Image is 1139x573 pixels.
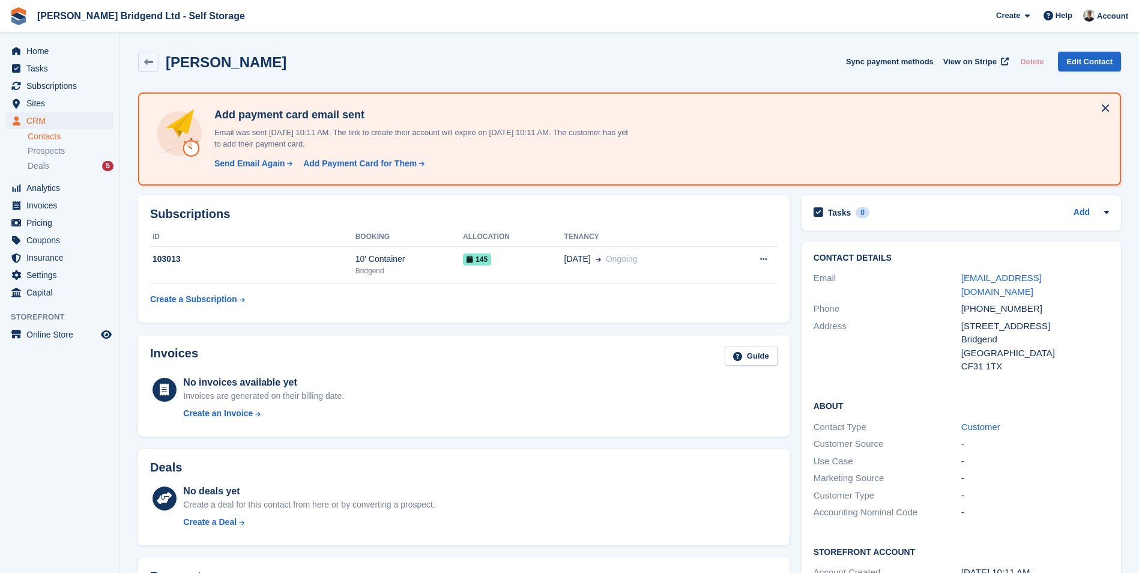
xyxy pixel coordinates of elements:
div: No invoices available yet [183,375,344,390]
span: [DATE] [564,253,591,265]
div: 5 [102,161,113,171]
div: Use Case [814,455,961,468]
h2: Subscriptions [150,207,778,221]
span: Invoices [26,197,98,214]
div: Bridgend [961,333,1109,347]
th: Booking [355,228,463,247]
div: Address [814,320,961,374]
span: Prospects [28,145,65,157]
span: Home [26,43,98,59]
div: Marketing Source [814,471,961,485]
a: menu [6,249,113,266]
div: Create an Invoice [183,407,253,420]
a: menu [6,95,113,112]
div: - [961,506,1109,520]
span: Storefront [11,311,119,323]
a: menu [6,197,113,214]
div: - [961,471,1109,485]
a: menu [6,180,113,196]
div: 103013 [150,253,355,265]
span: 145 [463,253,491,265]
div: [STREET_ADDRESS] [961,320,1109,333]
h4: Add payment card email sent [210,108,630,122]
a: menu [6,43,113,59]
span: Tasks [26,60,98,77]
th: Allocation [463,228,564,247]
a: Contacts [28,131,113,142]
span: Capital [26,284,98,301]
span: CRM [26,112,98,129]
span: View on Stripe [943,56,997,68]
a: menu [6,267,113,283]
a: Create an Invoice [183,407,344,420]
span: Account [1097,10,1128,22]
span: Sites [26,95,98,112]
div: Accounting Nominal Code [814,506,961,520]
div: - [961,437,1109,451]
span: Settings [26,267,98,283]
div: Contact Type [814,420,961,434]
span: Online Store [26,326,98,343]
a: Add [1074,206,1090,220]
span: Help [1056,10,1072,22]
h2: Storefront Account [814,545,1109,557]
a: Edit Contact [1058,52,1121,71]
a: Create a Deal [183,516,435,529]
span: Coupons [26,232,98,249]
a: Prospects [28,145,113,157]
a: Preview store [99,327,113,342]
a: menu [6,326,113,343]
th: Tenancy [564,228,723,247]
div: 0 [856,207,869,218]
th: ID [150,228,355,247]
h2: Contact Details [814,253,1109,263]
div: Customer Type [814,489,961,503]
div: [GEOGRAPHIC_DATA] [961,347,1109,360]
a: Add Payment Card for Them [298,157,426,170]
a: menu [6,214,113,231]
div: Email [814,271,961,299]
a: Customer [961,422,1000,432]
h2: Invoices [150,347,198,366]
button: Delete [1015,52,1048,71]
span: Analytics [26,180,98,196]
div: Phone [814,302,961,316]
h2: Deals [150,461,182,474]
a: Deals 5 [28,160,113,172]
img: add-payment-card-4dbda4983b697a7845d177d07a5d71e8a16f1ec00487972de202a45f1e8132f5.svg [154,108,205,159]
div: - [961,489,1109,503]
h2: Tasks [828,207,851,218]
a: Create a Subscription [150,288,245,311]
span: Deals [28,160,49,172]
a: menu [6,60,113,77]
img: stora-icon-8386f47178a22dfd0bd8f6a31ec36ba5ce8667c1dd55bd0f319d3a0aa187defe.svg [10,7,28,25]
a: [EMAIL_ADDRESS][DOMAIN_NAME] [961,273,1042,297]
a: menu [6,284,113,301]
p: Email was sent [DATE] 10:11 AM. The link to create their account will expire on [DATE] 10:11 AM. ... [210,127,630,150]
div: Add Payment Card for Them [303,157,417,170]
span: Pricing [26,214,98,231]
a: [PERSON_NAME] Bridgend Ltd - Self Storage [32,6,250,26]
a: Guide [725,347,778,366]
div: - [961,455,1109,468]
span: Create [996,10,1020,22]
img: Rhys Jones [1083,10,1095,22]
span: Subscriptions [26,77,98,94]
div: Create a Deal [183,516,237,529]
h2: [PERSON_NAME] [166,54,286,70]
a: menu [6,112,113,129]
span: Ongoing [606,254,638,264]
div: No deals yet [183,484,435,499]
div: Bridgend [355,265,463,276]
div: Send Email Again [214,157,285,170]
a: View on Stripe [938,52,1011,71]
div: Create a deal for this contact from here or by converting a prospect. [183,499,435,511]
a: menu [6,77,113,94]
div: Customer Source [814,437,961,451]
div: 10' Container [355,253,463,265]
div: [PHONE_NUMBER] [961,302,1109,316]
div: CF31 1TX [961,360,1109,374]
button: Sync payment methods [846,52,934,71]
a: menu [6,232,113,249]
div: Invoices are generated on their billing date. [183,390,344,402]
